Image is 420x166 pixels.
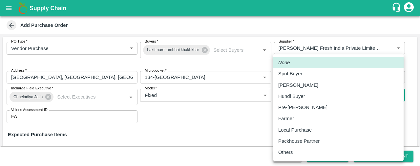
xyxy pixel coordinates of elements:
p: Hundi Buyer [278,93,305,100]
p: [PERSON_NAME] [278,82,318,89]
p: Farmer [278,115,294,122]
p: Pre-[PERSON_NAME] [278,104,327,111]
p: Local Purchase [278,126,312,134]
p: Others [278,149,293,156]
em: None [278,59,290,66]
p: Spot Buyer [278,70,302,77]
p: Packhouse Partner [278,138,320,145]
